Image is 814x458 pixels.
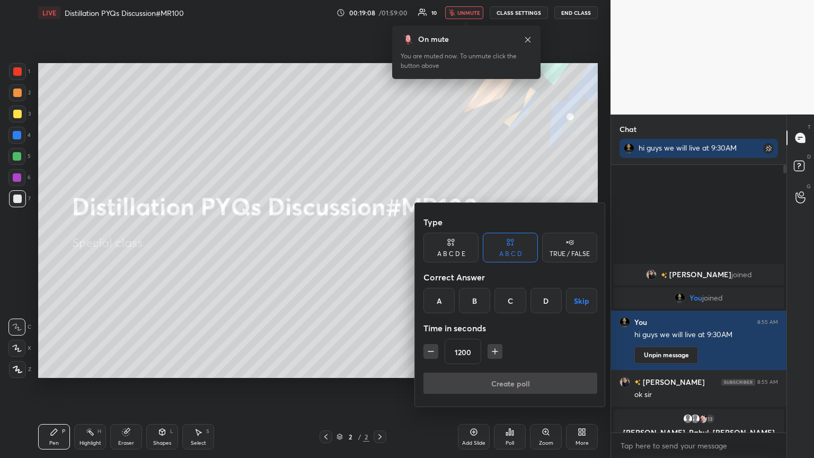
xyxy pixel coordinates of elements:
[499,251,522,257] div: A B C D
[423,212,597,233] div: Type
[494,288,526,313] div: C
[566,288,597,313] button: Skip
[437,251,465,257] div: A B C D E
[423,267,597,288] div: Correct Answer
[530,288,562,313] div: D
[550,251,590,257] div: TRUE / FALSE
[423,288,455,313] div: A
[459,288,490,313] div: B
[423,318,597,339] div: Time in seconds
